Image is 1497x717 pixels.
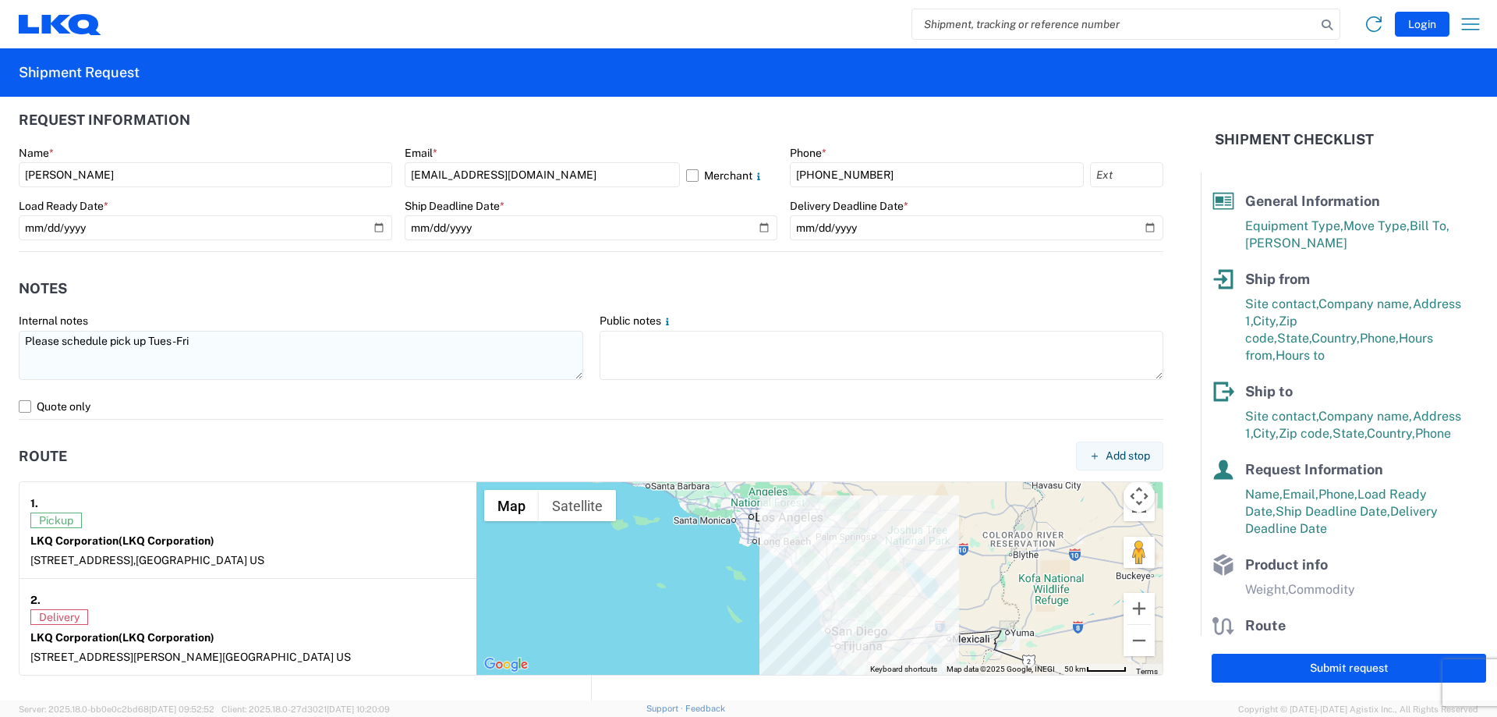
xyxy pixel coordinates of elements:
label: Internal notes [19,314,88,328]
span: Server: 2025.18.0-bb0e0c2bd68 [19,705,214,714]
a: Support [646,704,685,713]
button: Keyboard shortcuts [870,664,937,675]
span: 50 km [1064,665,1086,673]
span: Phone [1415,426,1451,441]
span: General Information [1245,193,1380,209]
label: Quote only [19,394,1163,419]
span: Commodity [1288,582,1355,597]
input: Ext [1090,162,1163,187]
span: Hours to [1276,348,1325,363]
span: Pickup [30,513,82,528]
span: Bill To, [1410,218,1449,233]
span: Name, [1245,487,1283,502]
span: Site contact, [1245,296,1318,311]
h2: Request Information [19,112,190,128]
label: Email [405,146,437,160]
label: Ship Deadline Date [405,199,504,213]
span: Email, [1283,487,1318,502]
span: Weight, [1245,582,1288,597]
label: Public notes [600,314,674,328]
span: Ship to [1245,383,1293,399]
label: Delivery Deadline Date [790,199,908,213]
label: Merchant [686,162,778,187]
label: Load Ready Date [19,199,108,213]
button: Map camera controls [1124,481,1155,512]
span: (LKQ Corporation) [119,534,214,547]
span: Client: 2025.18.0-27d3021 [221,705,390,714]
span: Ship from [1245,271,1310,287]
label: Phone [790,146,826,160]
span: (LKQ Corporation) [119,631,214,644]
a: Feedback [685,704,725,713]
span: Ship Deadline Date, [1276,504,1390,519]
input: Shipment, tracking or reference number [912,9,1316,39]
strong: 1. [30,493,38,513]
span: [STREET_ADDRESS], [30,554,136,566]
span: Equipment Type, [1245,218,1343,233]
strong: LKQ Corporation [30,534,214,547]
span: [STREET_ADDRESS][PERSON_NAME] [30,651,222,663]
strong: 2. [30,590,41,609]
span: Phone, [1360,331,1399,346]
a: Open this area in Google Maps (opens a new window) [480,655,532,675]
span: Site contact, [1245,409,1318,424]
span: Request Information [1245,461,1383,477]
button: Show street map [484,490,539,521]
span: State, [1277,331,1311,346]
span: Map data ©2025 Google, INEGI [947,665,1055,673]
span: Add stop [1106,449,1150,463]
span: Phone, [1318,487,1357,502]
span: Product info [1245,556,1328,573]
span: Zip code, [1279,426,1332,441]
button: Show satellite imagery [539,490,616,521]
h2: Route [19,449,67,464]
span: [GEOGRAPHIC_DATA] US [136,554,264,566]
span: Country, [1367,426,1415,441]
span: Route [1245,617,1286,634]
button: Submit request [1212,654,1486,683]
a: Terms [1136,667,1158,676]
h2: Notes [19,281,67,296]
button: Map Scale: 50 km per 48 pixels [1060,664,1131,675]
span: Company name, [1318,296,1413,311]
span: Company name, [1318,409,1413,424]
button: Login [1395,12,1449,37]
button: Zoom in [1124,593,1155,624]
span: City, [1253,314,1279,328]
h2: Shipment Request [19,63,140,82]
button: Drag Pegman onto the map to open Street View [1124,537,1155,568]
label: Name [19,146,54,160]
span: [PERSON_NAME] [1245,236,1347,250]
span: Copyright © [DATE]-[DATE] Agistix Inc., All Rights Reserved [1238,702,1478,716]
strong: LKQ Corporation [30,631,214,644]
span: [DATE] 09:52:52 [149,705,214,714]
span: [DATE] 10:20:09 [327,705,390,714]
button: Zoom out [1124,625,1155,656]
span: State, [1332,426,1367,441]
button: Add stop [1076,442,1163,470]
span: Country, [1311,331,1360,346]
span: Delivery [30,609,88,625]
span: [GEOGRAPHIC_DATA] US [222,651,351,663]
img: Google [480,655,532,675]
h2: Shipment Checklist [1215,130,1374,149]
span: City, [1253,426,1279,441]
span: Move Type, [1343,218,1410,233]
